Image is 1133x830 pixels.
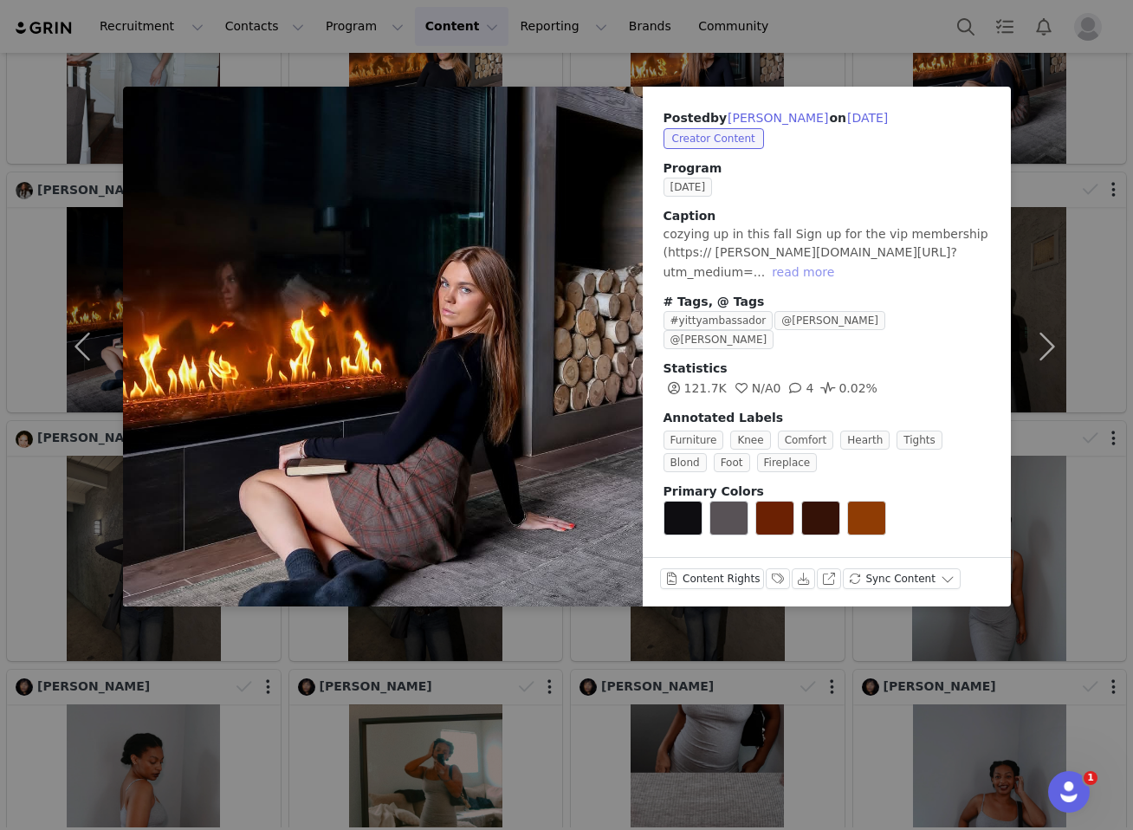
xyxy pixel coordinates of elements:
button: Sync Content [843,568,961,589]
a: [DATE] [664,179,720,193]
span: 0 [731,381,781,395]
span: Furniture [664,431,724,450]
span: Fireplace [757,453,818,472]
span: Primary Colors [664,484,764,498]
span: #yittyambassador [664,311,774,330]
span: cozying up in this fall Sign up for the vip membership (https:// [PERSON_NAME][DOMAIN_NAME][URL]?... [664,227,988,279]
span: @[PERSON_NAME] [664,330,774,349]
button: [DATE] [846,107,889,128]
span: Annotated Labels [664,411,784,425]
span: Knee [730,431,770,450]
span: @[PERSON_NAME] [774,311,885,330]
span: 0.02% [818,381,877,395]
span: N/A [731,381,774,395]
span: Foot [714,453,750,472]
span: 1 [1084,771,1097,785]
button: [PERSON_NAME] [727,107,829,128]
span: Program [664,159,990,178]
span: Creator Content [664,128,764,149]
span: Hearth [840,431,890,450]
span: Statistics [664,361,728,375]
span: # Tags, @ Tags [664,295,765,308]
span: Tights [897,431,942,450]
button: read more [765,262,841,282]
span: Comfort [778,431,834,450]
span: [DATE] [664,178,713,197]
span: 4 [785,381,813,395]
span: Posted on [664,111,890,125]
span: by [710,111,829,125]
span: 121.7K [664,381,727,395]
iframe: Intercom live chat [1048,771,1090,813]
button: Content Rights [660,568,765,589]
span: Blond [664,453,707,472]
span: Caption [664,209,716,223]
